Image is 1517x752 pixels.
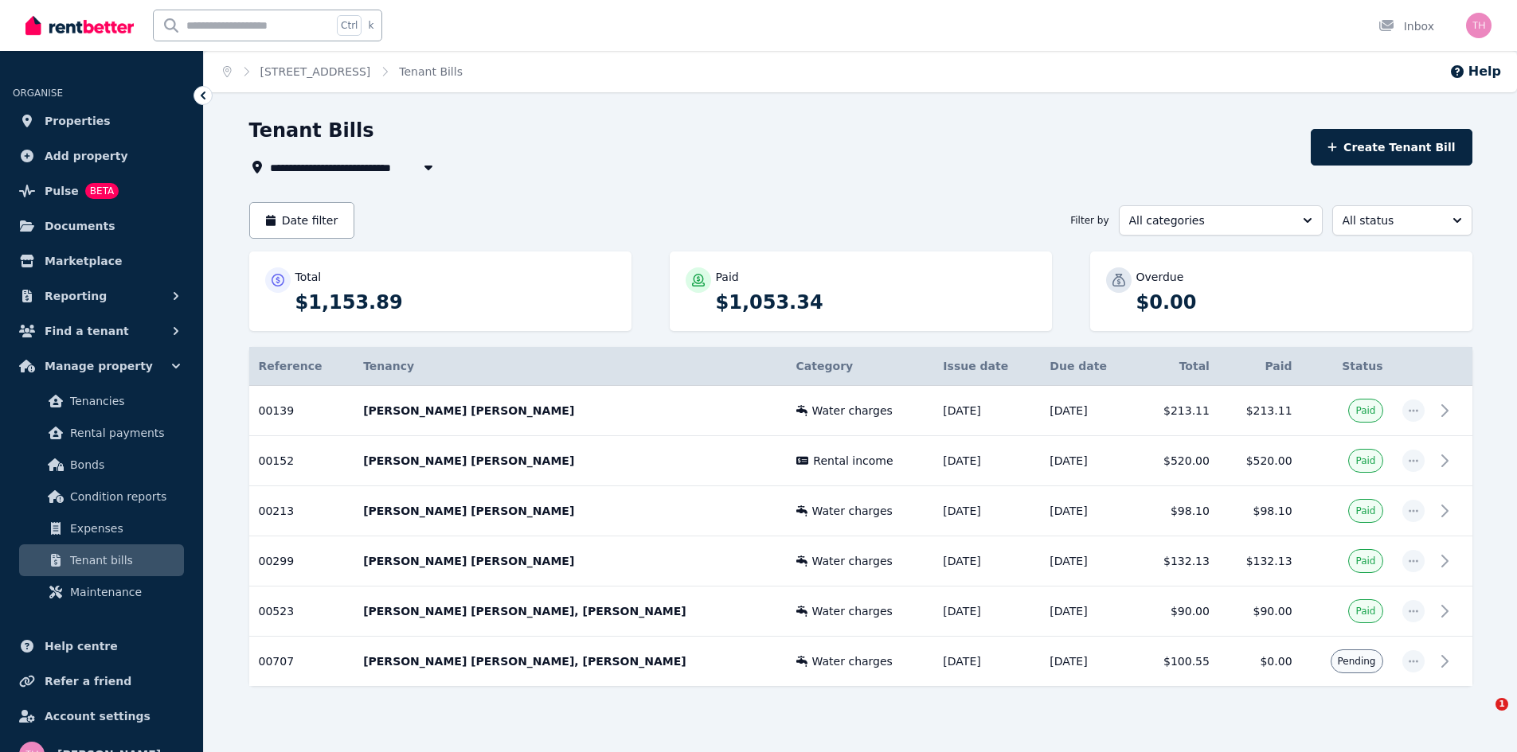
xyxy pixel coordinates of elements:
span: Refer a friend [45,672,131,691]
a: Help centre [13,630,190,662]
img: Tamara Heald [1466,13,1492,38]
span: Paid [1355,605,1375,618]
span: 00707 [259,655,295,668]
td: $98.10 [1219,486,1302,536]
span: Add property [45,146,128,166]
span: Tenancies [70,392,178,411]
span: Reference [259,360,323,372]
span: Marketplace [45,251,122,271]
td: $90.00 [1219,586,1302,637]
span: Bonds [70,455,178,474]
nav: Breadcrumb [204,51,482,92]
span: Manage property [45,357,153,376]
a: Rental payments [19,417,184,449]
a: Bonds [19,449,184,481]
td: [DATE] [933,536,1040,586]
a: Tenant bills [19,544,184,576]
span: Water charges [812,553,893,569]
button: Date filter [249,202,355,239]
th: Status [1302,347,1393,386]
th: Tenancy [354,347,786,386]
td: [DATE] [1040,637,1136,687]
td: [DATE] [933,386,1040,436]
td: $520.00 [1219,436,1302,486]
span: Pending [1338,655,1376,668]
span: 1 [1495,698,1508,711]
p: [PERSON_NAME] [PERSON_NAME] [363,403,776,419]
th: Issue date [933,347,1040,386]
span: Documents [45,216,115,236]
span: Paid [1355,404,1375,417]
td: $0.00 [1219,637,1302,687]
a: PulseBETA [13,175,190,207]
span: ORGANISE [13,88,63,99]
button: Help [1449,62,1501,81]
span: Account settings [45,707,151,726]
th: Paid [1219,347,1302,386]
span: Condition reports [70,487,178,506]
td: $132.13 [1219,536,1302,586]
td: [DATE] [933,586,1040,637]
iframe: Intercom live chat [1463,698,1501,736]
p: [PERSON_NAME] [PERSON_NAME] [363,503,776,519]
td: $520.00 [1136,436,1219,486]
td: $213.11 [1136,386,1219,436]
td: [DATE] [933,486,1040,536]
span: Paid [1355,454,1375,467]
td: [DATE] [933,436,1040,486]
span: Expenses [70,519,178,538]
span: 00152 [259,454,295,467]
span: Pulse [45,181,79,201]
a: Condition reports [19,481,184,512]
span: 00523 [259,605,295,618]
button: All status [1332,205,1472,236]
td: $100.55 [1136,637,1219,687]
span: All categories [1129,212,1290,228]
span: k [368,19,373,32]
a: Tenant Bills [399,65,463,78]
td: [DATE] [1040,386,1136,436]
th: Total [1136,347,1219,386]
button: All categories [1119,205,1323,236]
span: 00213 [259,505,295,517]
p: [PERSON_NAME] [PERSON_NAME] [363,453,776,469]
p: Overdue [1136,269,1184,285]
p: Paid [716,269,739,285]
a: Maintenance [19,576,184,608]
span: Water charges [812,403,893,419]
td: $90.00 [1136,586,1219,637]
span: Tenant bills [70,551,178,570]
td: [DATE] [933,637,1040,687]
span: Maintenance [70,583,178,602]
span: Water charges [812,503,893,519]
button: Find a tenant [13,315,190,347]
button: Manage property [13,350,190,382]
h1: Tenant Bills [249,118,374,143]
span: Filter by [1070,214,1108,227]
span: BETA [85,183,119,199]
button: Create Tenant Bill [1311,129,1472,166]
th: Category [787,347,934,386]
a: Account settings [13,700,190,732]
button: Reporting [13,280,190,312]
td: $98.10 [1136,486,1219,536]
span: 00299 [259,555,295,567]
span: Reporting [45,286,107,306]
a: Marketplace [13,245,190,277]
span: 00139 [259,404,295,417]
img: RentBetter [25,14,134,37]
p: [PERSON_NAME] [PERSON_NAME] [363,553,776,569]
a: Refer a friend [13,665,190,697]
td: [DATE] [1040,536,1136,586]
a: Expenses [19,512,184,544]
td: [DATE] [1040,486,1136,536]
span: All status [1343,212,1440,228]
td: [DATE] [1040,586,1136,637]
span: Help centre [45,637,118,656]
a: Add property [13,140,190,172]
a: Properties [13,105,190,137]
div: Inbox [1378,18,1434,34]
td: $132.13 [1136,536,1219,586]
a: Documents [13,210,190,242]
p: [PERSON_NAME] [PERSON_NAME], [PERSON_NAME] [363,653,776,669]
